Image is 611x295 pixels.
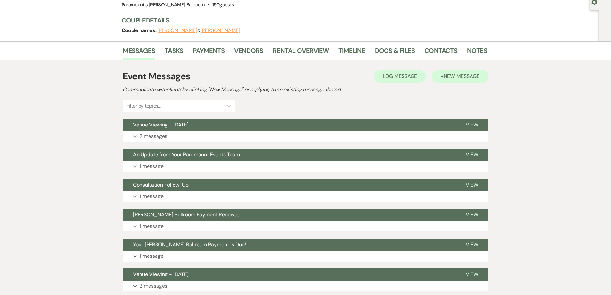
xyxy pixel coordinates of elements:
span: View [466,241,478,248]
button: 1 message [123,221,488,232]
button: An Update from Your Paramount Events Team [123,149,455,161]
span: Your [PERSON_NAME] Ballroom Payment is Due! [133,241,246,248]
span: View [466,181,478,188]
button: View [455,209,488,221]
button: Venue Viewing - [DATE] [123,268,455,281]
a: Payments [193,46,225,60]
h2: Communicate with clients by clicking "New Message" or replying to an existing message thread. [123,86,488,93]
button: View [455,179,488,191]
a: Timeline [338,46,365,60]
span: Venue Viewing - [DATE] [133,271,189,278]
button: View [455,268,488,281]
button: 1 message [123,191,488,202]
button: 1 message [123,161,488,172]
span: View [466,211,478,218]
span: Venue Viewing - [DATE] [133,121,189,128]
button: View [455,149,488,161]
span: [PERSON_NAME] Ballroom Payment Received [133,211,241,218]
button: 2 messages [123,281,488,291]
p: 1 message [140,222,164,230]
p: 1 message [140,162,164,170]
button: View [455,239,488,251]
button: [PERSON_NAME] Ballroom Payment Received [123,209,455,221]
span: An Update from Your Paramount Events Team [133,151,240,158]
a: Tasks [165,46,183,60]
span: 150 guests [212,2,234,8]
a: Rental Overview [273,46,329,60]
button: Your [PERSON_NAME] Ballroom Payment is Due! [123,239,455,251]
button: Venue Viewing - [DATE] [123,119,455,131]
span: Couple names: [122,27,157,34]
h3: Couple Details [122,16,481,25]
button: 2 messages [123,131,488,142]
span: View [466,121,478,128]
span: View [466,151,478,158]
a: Notes [467,46,487,60]
p: 1 message [140,252,164,260]
a: Contacts [424,46,457,60]
button: Log Message [374,70,426,83]
span: Consultation Follow-Up [133,181,189,188]
button: +New Message [432,70,488,83]
p: 2 messages [140,282,167,290]
button: 1 message [123,251,488,262]
button: Consultation Follow-Up [123,179,455,191]
button: View [455,119,488,131]
div: Filter by topics... [126,102,161,110]
h1: Event Messages [123,70,191,83]
span: Log Message [383,73,417,80]
p: 1 message [140,192,164,201]
a: Messages [123,46,155,60]
button: [PERSON_NAME] [200,28,240,33]
p: 2 messages [140,132,167,141]
span: View [466,271,478,278]
span: New Message [444,73,479,80]
a: Vendors [234,46,263,60]
span: Paramount's [PERSON_NAME] Ballroom [122,2,205,8]
button: [PERSON_NAME] [157,28,197,33]
span: & [157,27,240,34]
a: Docs & Files [375,46,415,60]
